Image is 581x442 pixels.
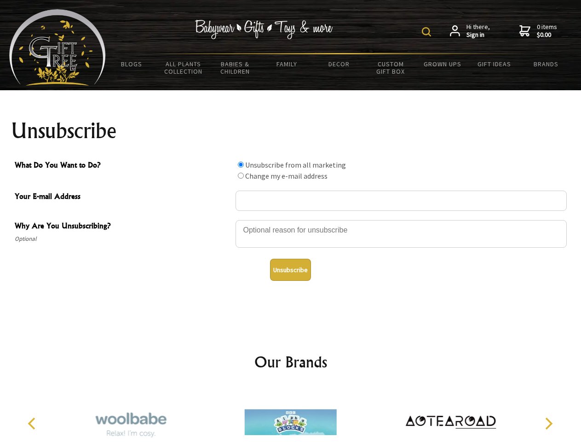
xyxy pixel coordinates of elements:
[422,27,431,36] img: product search
[236,220,567,248] textarea: Why Are You Unsubscribing?
[23,413,43,434] button: Previous
[468,54,520,74] a: Gift Ideas
[450,23,490,39] a: Hi there,Sign in
[537,31,557,39] strong: $0.00
[106,54,158,74] a: BLOGS
[236,191,567,211] input: Your E-mail Address
[15,220,231,233] span: Why Are You Unsubscribing?
[416,54,468,74] a: Grown Ups
[238,173,244,179] input: What Do You Want to Do?
[11,120,570,142] h1: Unsubscribe
[245,160,346,169] label: Unsubscribe from all marketing
[466,23,490,39] span: Hi there,
[15,191,231,204] span: Your E-mail Address
[15,233,231,244] span: Optional
[195,20,333,39] img: Babywear - Gifts - Toys & more
[270,259,311,281] button: Unsubscribe
[519,23,557,39] a: 0 items$0.00
[313,54,365,74] a: Decor
[261,54,313,74] a: Family
[18,351,563,373] h2: Our Brands
[209,54,261,81] a: Babies & Children
[238,162,244,168] input: What Do You Want to Do?
[537,23,557,39] span: 0 items
[466,31,490,39] strong: Sign in
[9,9,106,86] img: Babyware - Gifts - Toys and more...
[15,159,231,173] span: What Do You Want to Do?
[365,54,417,81] a: Custom Gift Box
[245,171,328,180] label: Change my e-mail address
[158,54,210,81] a: All Plants Collection
[538,413,558,434] button: Next
[520,54,572,74] a: Brands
